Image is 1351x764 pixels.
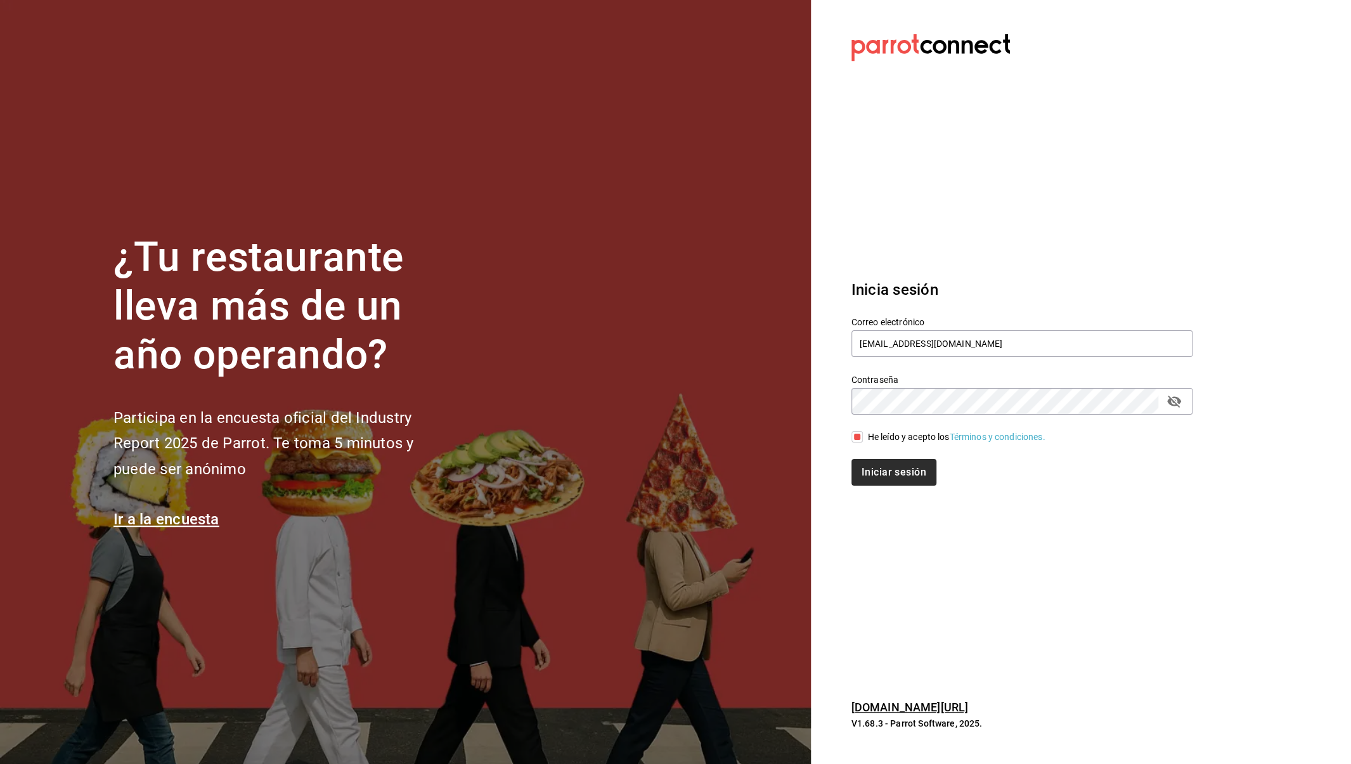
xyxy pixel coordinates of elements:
[113,510,219,528] a: Ir a la encuesta
[1163,391,1185,412] button: passwordField
[868,431,1045,444] div: He leído y acepto los
[851,278,1193,301] h3: Inicia sesión
[113,233,456,379] h1: ¿Tu restaurante lleva más de un año operando?
[851,701,968,714] a: [DOMAIN_NAME][URL]
[851,375,1193,384] label: Contraseña
[851,318,1193,327] label: Correo electrónico
[851,717,1193,730] p: V1.68.3 - Parrot Software, 2025.
[851,330,1193,357] input: Ingresa tu correo electrónico
[113,405,456,482] h2: Participa en la encuesta oficial del Industry Report 2025 de Parrot. Te toma 5 minutos y puede se...
[851,459,936,486] button: Iniciar sesión
[949,432,1045,442] a: Términos y condiciones.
